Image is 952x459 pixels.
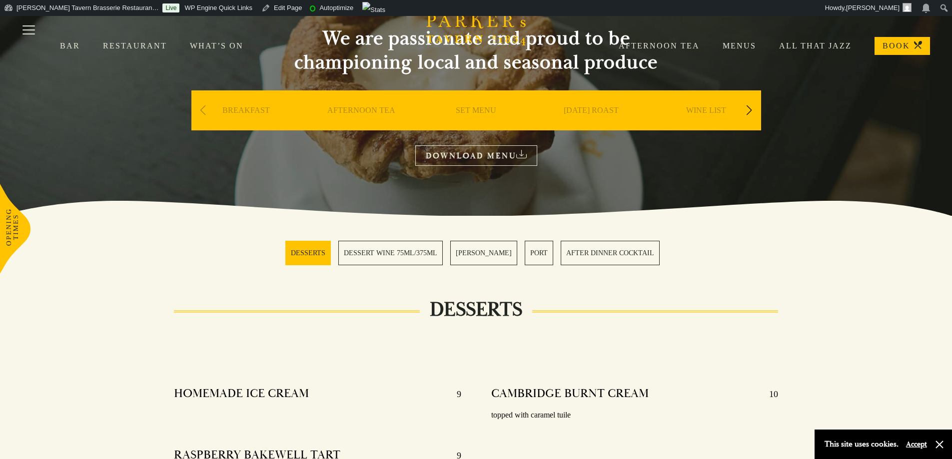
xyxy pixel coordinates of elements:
div: Next slide [743,99,756,121]
p: 10 [759,386,778,402]
a: AFTERNOON TEA [327,105,395,145]
button: Accept [906,440,927,449]
div: 3 / 9 [421,90,531,160]
button: Close and accept [935,440,945,450]
span: [PERSON_NAME] [846,4,900,11]
p: This site uses cookies. [825,437,899,452]
p: topped with caramel tuile [491,408,779,423]
div: 2 / 9 [306,90,416,160]
a: Live [162,3,179,12]
a: DOWNLOAD MENU [415,145,537,166]
a: SET MENU [456,105,496,145]
a: [DATE] ROAST [564,105,619,145]
a: 1 / 5 [285,241,331,265]
img: Views over 48 hours. Click for more Jetpack Stats. [362,2,385,18]
div: 5 / 9 [651,90,761,160]
div: 1 / 9 [191,90,301,160]
a: 3 / 5 [450,241,517,265]
a: 5 / 5 [561,241,660,265]
h2: DESSERTS [420,298,532,322]
div: 4 / 9 [536,90,646,160]
p: 9 [447,386,461,402]
a: BREAKFAST [222,105,270,145]
h4: HOMEMADE ICE CREAM [174,386,309,402]
a: 2 / 5 [338,241,443,265]
div: Previous slide [196,99,210,121]
h4: CAMBRIDGE BURNT CREAM [491,386,649,402]
a: 4 / 5 [525,241,553,265]
a: WINE LIST [686,105,726,145]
